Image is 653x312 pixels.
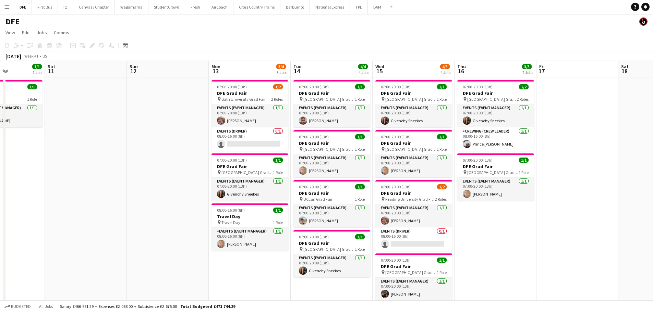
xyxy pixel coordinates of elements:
[32,0,58,14] button: First Bus
[14,0,32,14] button: DFE
[19,28,33,37] a: Edit
[60,304,235,309] div: Salary £466 981.29 + Expenses £2 088.00 + Subsistence £2 675.00 =
[37,29,47,36] span: Jobs
[51,28,72,37] a: Comms
[280,0,310,14] button: BarBurrito
[5,53,21,60] div: [DATE]
[5,16,20,27] h1: DFE
[206,0,233,14] button: AirCoach
[3,28,18,37] a: View
[310,0,350,14] button: National Express
[43,53,49,59] div: BST
[148,0,185,14] button: StudentCrowd
[115,0,148,14] button: Wagamama
[11,304,31,309] span: Budgeted
[233,0,280,14] button: Cross Country Trains
[5,29,15,36] span: View
[73,0,115,14] button: Canvas / Chapter
[639,17,648,26] app-user-avatar: Tim Bodenham
[350,0,368,14] button: TPE
[58,0,73,14] button: IQ
[3,303,32,310] button: Budgeted
[34,28,50,37] a: Jobs
[54,29,69,36] span: Comms
[185,0,206,14] button: Fresh
[38,304,54,309] span: All jobs
[23,53,40,59] span: Week 41
[368,0,387,14] button: BAM
[22,29,30,36] span: Edit
[180,304,235,309] span: Total Budgeted £471 744.29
